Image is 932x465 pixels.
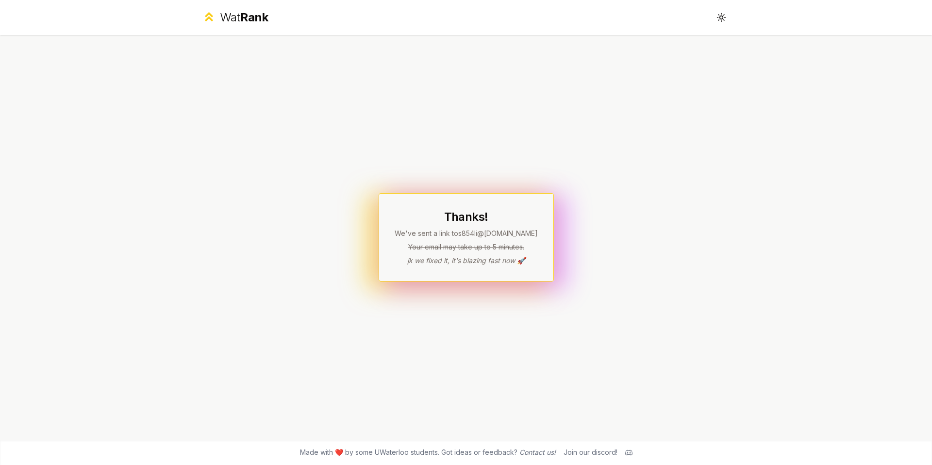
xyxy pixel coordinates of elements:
p: We've sent a link to s854li @[DOMAIN_NAME] [395,229,538,238]
div: Wat [220,10,268,25]
span: Made with ❤️ by some UWaterloo students. Got ideas or feedback? [300,448,556,457]
span: Rank [240,10,268,24]
p: Your email may take up to 5 minutes. [395,242,538,252]
div: Join our discord! [564,448,617,457]
a: Contact us! [519,448,556,456]
p: jk we fixed it, it's blazing fast now 🚀 [395,256,538,266]
h1: Thanks! [395,209,538,225]
a: WatRank [202,10,268,25]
